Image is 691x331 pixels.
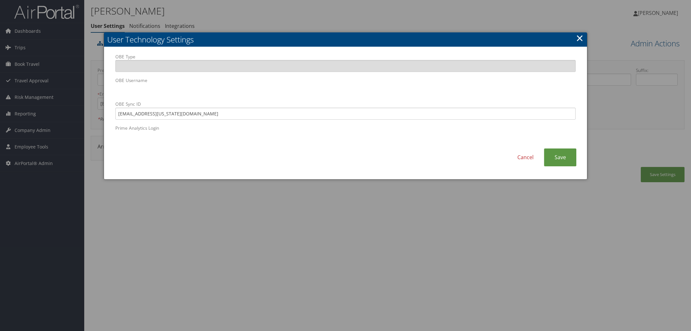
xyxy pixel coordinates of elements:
[115,125,576,143] label: Prime Analytics Login
[115,108,576,120] input: OBE Sync ID
[115,60,576,72] input: OBE Type
[544,148,576,166] a: Save
[576,31,583,44] a: Close
[115,101,576,119] label: OBE Sync ID
[115,53,576,72] label: OBE Type
[115,77,576,96] label: OBE Username
[104,32,587,47] h2: User Technology Settings
[507,148,544,166] a: Cancel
